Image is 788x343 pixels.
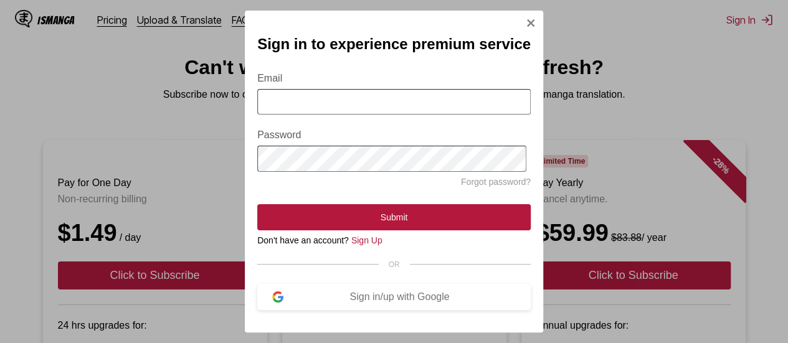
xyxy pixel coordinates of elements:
div: OR [257,260,531,269]
div: Sign In Modal [245,11,543,332]
div: Sign in/up with Google [283,291,516,303]
img: google-logo [272,291,283,303]
label: Password [257,129,531,141]
div: Don't have an account? [257,235,531,245]
button: Sign in/up with Google [257,284,531,310]
a: Sign Up [351,235,382,245]
img: Close [526,18,536,28]
button: Submit [257,204,531,230]
h2: Sign in to experience premium service [257,35,531,53]
a: Forgot password? [461,177,531,187]
label: Email [257,73,531,84]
